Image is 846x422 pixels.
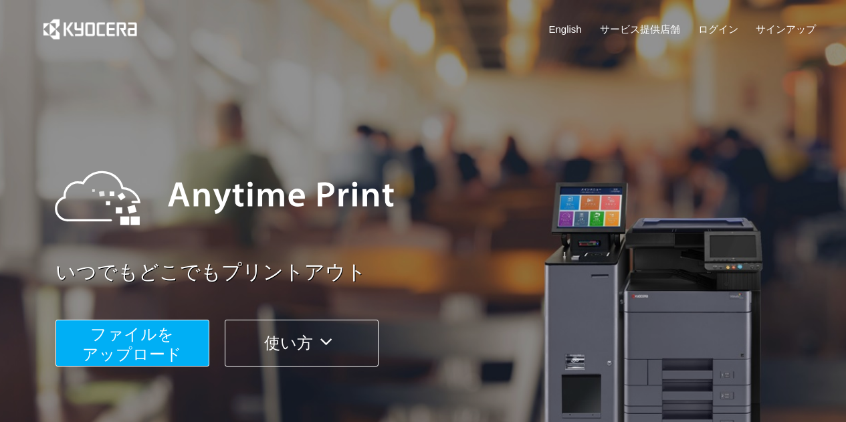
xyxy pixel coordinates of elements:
a: English [549,22,582,36]
a: サービス提供店舗 [600,22,680,36]
a: いつでもどこでもプリントアウト [56,258,825,287]
span: ファイルを ​​アップロード [82,325,182,363]
button: 使い方 [225,320,379,366]
button: ファイルを​​アップロード [56,320,209,366]
a: ログイン [698,22,738,36]
a: サインアップ [756,22,816,36]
